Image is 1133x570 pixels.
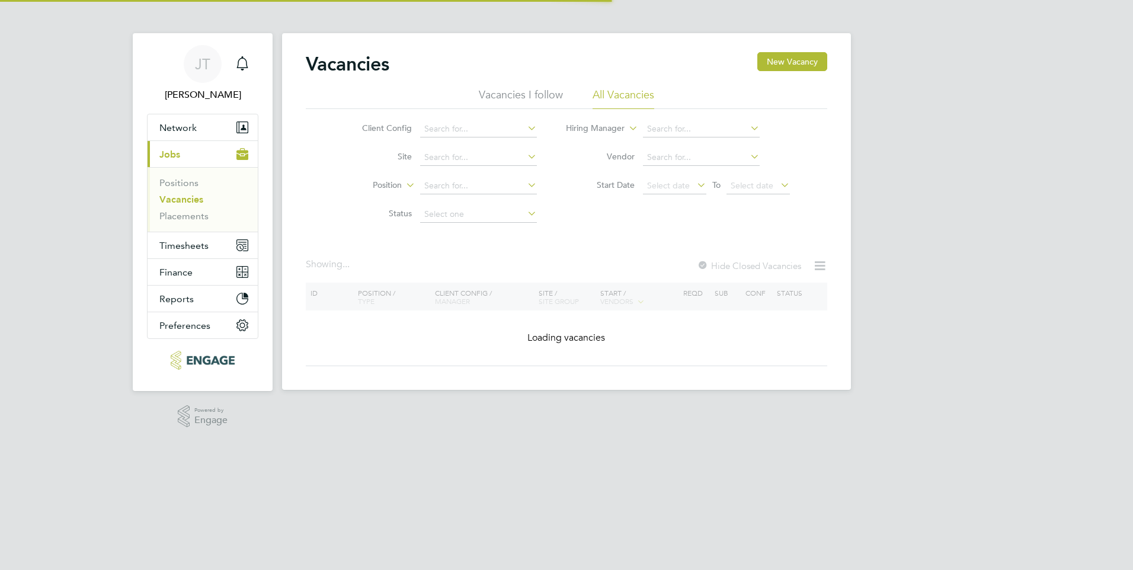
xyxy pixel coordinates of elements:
[194,405,228,415] span: Powered by
[194,415,228,425] span: Engage
[148,286,258,312] button: Reports
[159,210,209,222] a: Placements
[159,293,194,305] span: Reports
[556,123,625,135] label: Hiring Manager
[133,33,273,391] nav: Main navigation
[178,405,228,428] a: Powered byEngage
[159,177,199,188] a: Positions
[697,260,801,271] label: Hide Closed Vacancies
[334,180,402,191] label: Position
[159,240,209,251] span: Timesheets
[420,149,537,166] input: Search for...
[566,180,635,190] label: Start Date
[647,180,690,191] span: Select date
[420,206,537,223] input: Select one
[148,259,258,285] button: Finance
[343,258,350,270] span: ...
[566,151,635,162] label: Vendor
[344,208,412,219] label: Status
[344,123,412,133] label: Client Config
[171,351,234,370] img: provision-recruitment-logo-retina.png
[148,312,258,338] button: Preferences
[159,194,203,205] a: Vacancies
[148,141,258,167] button: Jobs
[643,121,760,137] input: Search for...
[731,180,773,191] span: Select date
[159,267,193,278] span: Finance
[147,88,258,102] span: James Tarling
[420,121,537,137] input: Search for...
[147,45,258,102] a: JT[PERSON_NAME]
[159,149,180,160] span: Jobs
[479,88,563,109] li: Vacancies I follow
[159,320,210,331] span: Preferences
[306,52,389,76] h2: Vacancies
[147,351,258,370] a: Go to home page
[420,178,537,194] input: Search for...
[195,56,210,72] span: JT
[159,122,197,133] span: Network
[344,151,412,162] label: Site
[148,232,258,258] button: Timesheets
[709,177,724,193] span: To
[148,167,258,232] div: Jobs
[306,258,352,271] div: Showing
[148,114,258,140] button: Network
[757,52,827,71] button: New Vacancy
[593,88,654,109] li: All Vacancies
[643,149,760,166] input: Search for...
